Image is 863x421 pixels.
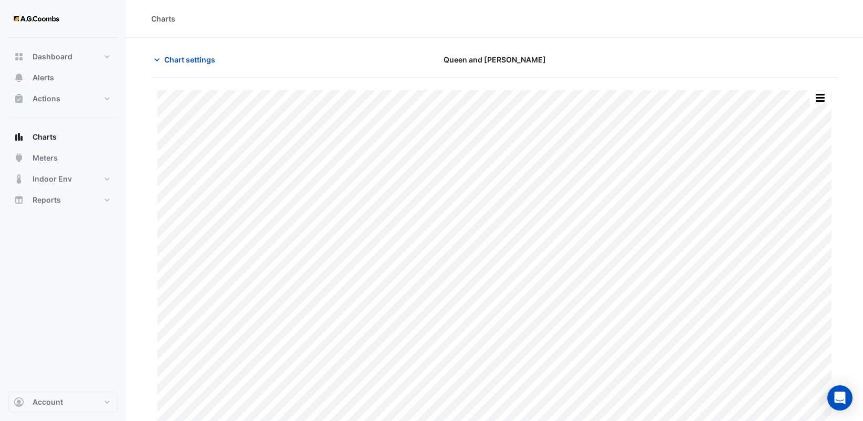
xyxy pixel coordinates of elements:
[14,72,24,83] app-icon: Alerts
[14,93,24,104] app-icon: Actions
[8,148,118,169] button: Meters
[8,190,118,210] button: Reports
[14,195,24,205] app-icon: Reports
[33,51,72,62] span: Dashboard
[164,54,215,65] span: Chart settings
[14,132,24,142] app-icon: Charts
[33,397,63,407] span: Account
[444,54,546,65] span: Queen and [PERSON_NAME]
[8,127,118,148] button: Charts
[14,153,24,163] app-icon: Meters
[8,88,118,109] button: Actions
[827,385,853,411] div: Open Intercom Messenger
[809,91,830,104] button: More Options
[33,174,72,184] span: Indoor Env
[151,50,222,69] button: Chart settings
[8,46,118,67] button: Dashboard
[33,153,58,163] span: Meters
[8,67,118,88] button: Alerts
[8,392,118,413] button: Account
[33,72,54,83] span: Alerts
[13,8,60,29] img: Company Logo
[33,132,57,142] span: Charts
[151,13,175,24] div: Charts
[14,174,24,184] app-icon: Indoor Env
[8,169,118,190] button: Indoor Env
[33,195,61,205] span: Reports
[14,51,24,62] app-icon: Dashboard
[33,93,60,104] span: Actions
